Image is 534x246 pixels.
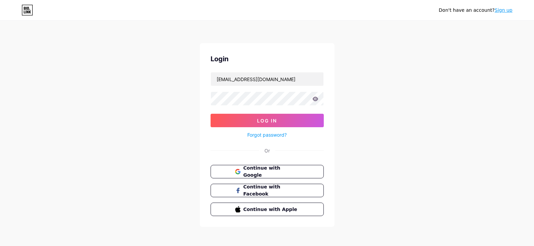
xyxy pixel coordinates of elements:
[243,206,299,213] span: Continue with Apple
[211,165,324,178] button: Continue with Google
[495,7,512,13] a: Sign up
[243,183,299,198] span: Continue with Facebook
[211,54,324,64] div: Login
[211,184,324,197] button: Continue with Facebook
[211,72,323,86] input: Username
[243,165,299,179] span: Continue with Google
[264,147,270,154] div: Or
[211,203,324,216] button: Continue with Apple
[247,131,287,138] a: Forgot password?
[211,114,324,127] button: Log In
[257,118,277,124] span: Log In
[439,7,512,14] div: Don't have an account?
